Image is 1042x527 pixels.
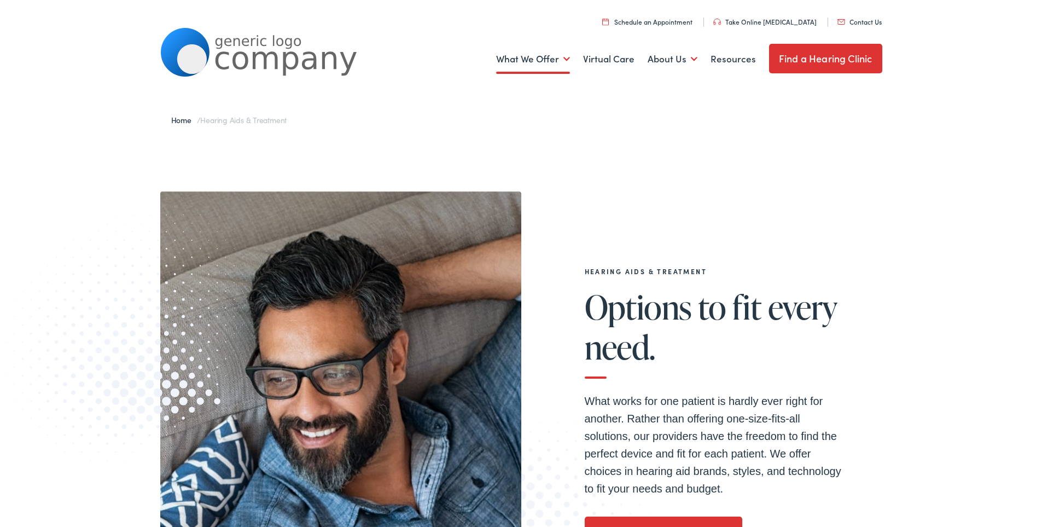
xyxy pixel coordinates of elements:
span: Hearing Aids & Treatment [200,114,287,125]
span: every [768,289,837,325]
a: About Us [648,39,697,79]
a: Contact Us [837,17,882,26]
img: utility icon [602,18,609,25]
a: Resources [711,39,756,79]
a: Find a Hearing Clinic [769,44,882,73]
span: to [698,289,726,325]
p: What works for one patient is hardly ever right for another. Rather than offering one-size-fits-a... [585,392,847,497]
a: What We Offer [496,39,570,79]
a: Virtual Care [583,39,634,79]
a: Schedule an Appointment [602,17,692,26]
a: Take Online [MEDICAL_DATA] [713,17,817,26]
img: utility icon [837,19,845,25]
span: fit [732,289,761,325]
img: utility icon [713,19,721,25]
h2: Hearing Aids & Treatment [585,268,847,275]
span: need. [585,329,655,365]
span: / [171,114,287,125]
a: Home [171,114,197,125]
span: Options [585,289,692,325]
